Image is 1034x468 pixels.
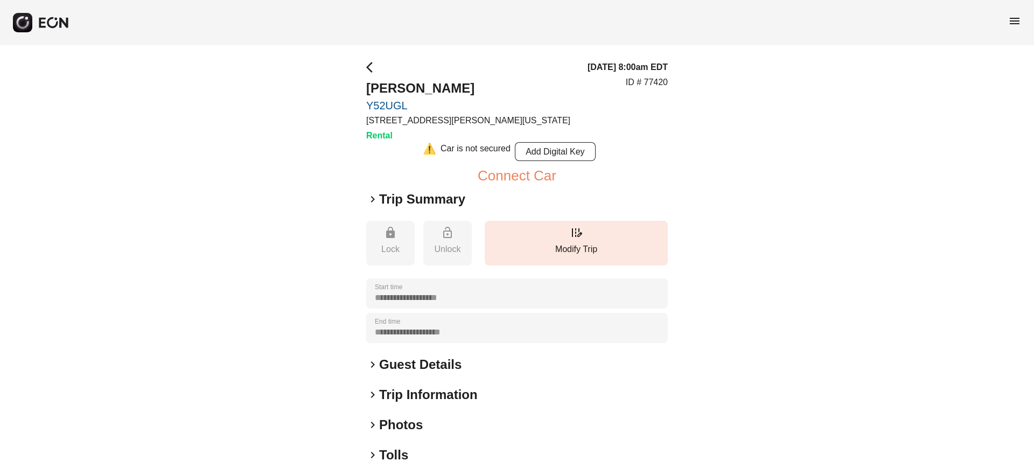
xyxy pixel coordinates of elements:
p: Modify Trip [490,243,662,256]
div: ⚠️ [423,142,436,161]
h2: Photos [379,416,423,434]
button: Connect Car [478,169,556,182]
span: keyboard_arrow_right [366,418,379,431]
span: keyboard_arrow_right [366,358,379,371]
span: keyboard_arrow_right [366,449,379,462]
h2: Guest Details [379,356,462,373]
h3: Rental [366,129,570,142]
span: keyboard_arrow_right [366,193,379,206]
h3: [DATE] 8:00am EDT [588,61,668,74]
span: keyboard_arrow_right [366,388,379,401]
div: Car is not secured [441,142,511,161]
a: Y52UGL [366,99,570,112]
button: Modify Trip [485,221,668,266]
button: Add Digital Key [515,142,596,161]
h2: [PERSON_NAME] [366,80,570,97]
h2: Trip Information [379,386,478,403]
h2: Trip Summary [379,191,465,208]
h2: Tolls [379,446,408,464]
p: [STREET_ADDRESS][PERSON_NAME][US_STATE] [366,114,570,127]
span: menu [1008,15,1021,27]
p: ID # 77420 [626,76,668,89]
span: edit_road [570,226,583,239]
span: arrow_back_ios [366,61,379,74]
